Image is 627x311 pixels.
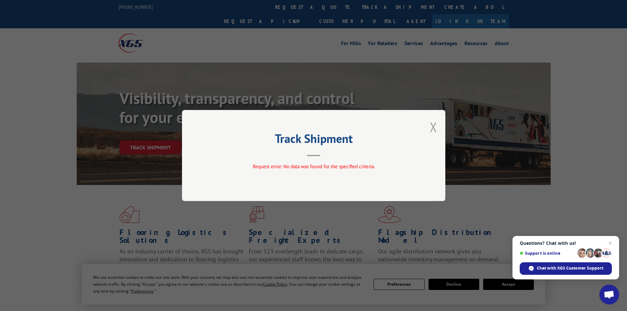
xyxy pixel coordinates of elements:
[606,239,614,247] span: Close chat
[520,241,612,246] span: Questions? Chat with us!
[537,265,603,271] span: Chat with XGS Customer Support
[520,251,575,256] span: Support is online
[215,134,412,146] h2: Track Shipment
[252,163,375,169] span: Request error: No data was found for the specified criteria.
[430,118,437,136] button: Close modal
[599,285,619,304] div: Open chat
[520,262,612,275] div: Chat with XGS Customer Support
